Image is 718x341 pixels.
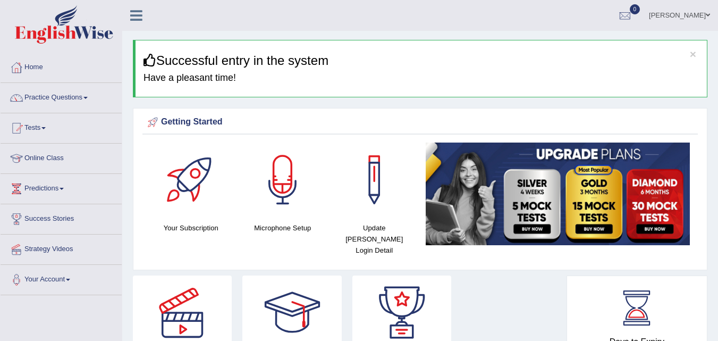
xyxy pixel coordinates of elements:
a: Strategy Videos [1,235,122,261]
a: Tests [1,113,122,140]
h4: Microphone Setup [242,222,324,234]
img: small5.jpg [426,143,690,245]
a: Your Account [1,265,122,292]
h4: Your Subscription [150,222,232,234]
h3: Successful entry in the system [143,54,699,68]
a: Success Stories [1,204,122,231]
span: 0 [630,4,640,14]
div: Getting Started [145,114,695,130]
a: Online Class [1,144,122,170]
a: Practice Questions [1,83,122,110]
a: Home [1,53,122,79]
h4: Have a pleasant time! [143,73,699,84]
a: Predictions [1,174,122,201]
h4: Update [PERSON_NAME] Login Detail [334,222,415,256]
button: × [690,48,696,60]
